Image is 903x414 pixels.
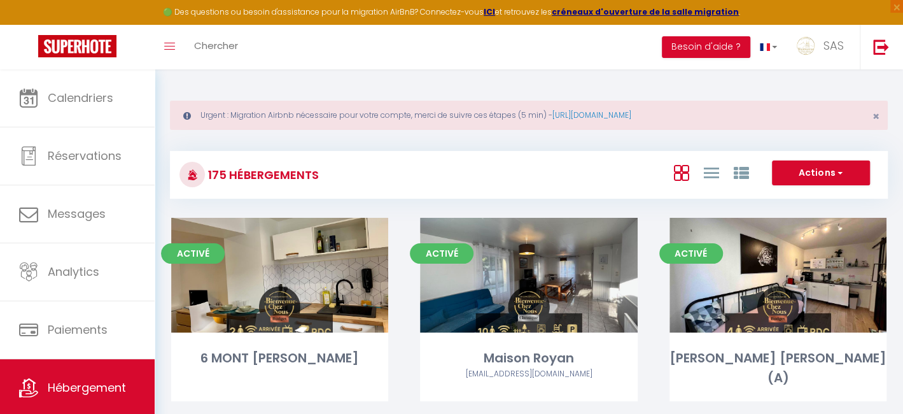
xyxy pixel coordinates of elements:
[420,368,637,380] div: Airbnb
[48,148,122,164] span: Réservations
[703,162,718,183] a: Vue en Liste
[873,39,889,55] img: logout
[194,39,238,52] span: Chercher
[170,101,888,130] div: Urgent : Migration Airbnb nécessaire pour votre compte, merci de suivre ces étapes (5 min) -
[669,348,886,389] div: [PERSON_NAME] [PERSON_NAME] (A)
[48,264,99,280] span: Analytics
[733,162,748,183] a: Vue par Groupe
[772,161,870,186] button: Actions
[484,6,495,17] a: ICI
[796,36,815,55] img: ...
[673,162,689,183] a: Vue en Box
[823,38,844,54] span: SAS
[171,348,388,368] div: 6 MONT [PERSON_NAME]
[38,35,116,57] img: Super Booking
[410,243,473,264] span: Activé
[659,243,723,264] span: Activé
[10,5,48,43] button: Ouvrir le widget de chat LiveChat
[872,111,879,122] button: Close
[205,161,319,189] h3: 175 Hébergements
[552,6,739,17] a: créneaux d'ouverture de la salle migration
[420,348,637,368] div: Maison Royan
[872,108,879,124] span: ×
[161,243,225,264] span: Activé
[787,25,860,69] a: ... SAS
[48,380,126,396] span: Hébergement
[185,25,248,69] a: Chercher
[48,206,106,222] span: Messages
[48,90,113,106] span: Calendriers
[552,110,631,120] a: [URL][DOMAIN_NAME]
[48,322,108,338] span: Paiements
[662,36,750,58] button: Besoin d'aide ?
